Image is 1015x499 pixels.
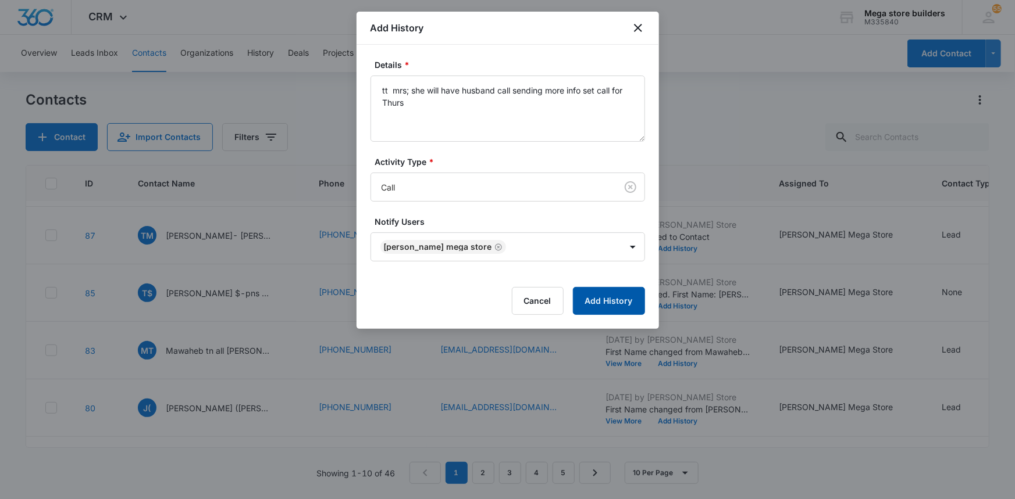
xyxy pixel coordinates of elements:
button: Cancel [512,287,564,315]
label: Notify Users [375,216,650,228]
label: Details [375,59,650,71]
div: [PERSON_NAME] Mega Store [384,243,492,251]
textarea: tt mrs; she will have husband call sending more info set call for Thurs [371,76,645,142]
div: Remove John Mega Store [492,243,503,251]
button: Add History [573,287,645,315]
h1: Add History [371,21,424,35]
label: Activity Type [375,156,650,168]
button: Clear [621,178,640,196]
button: close [631,21,645,35]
